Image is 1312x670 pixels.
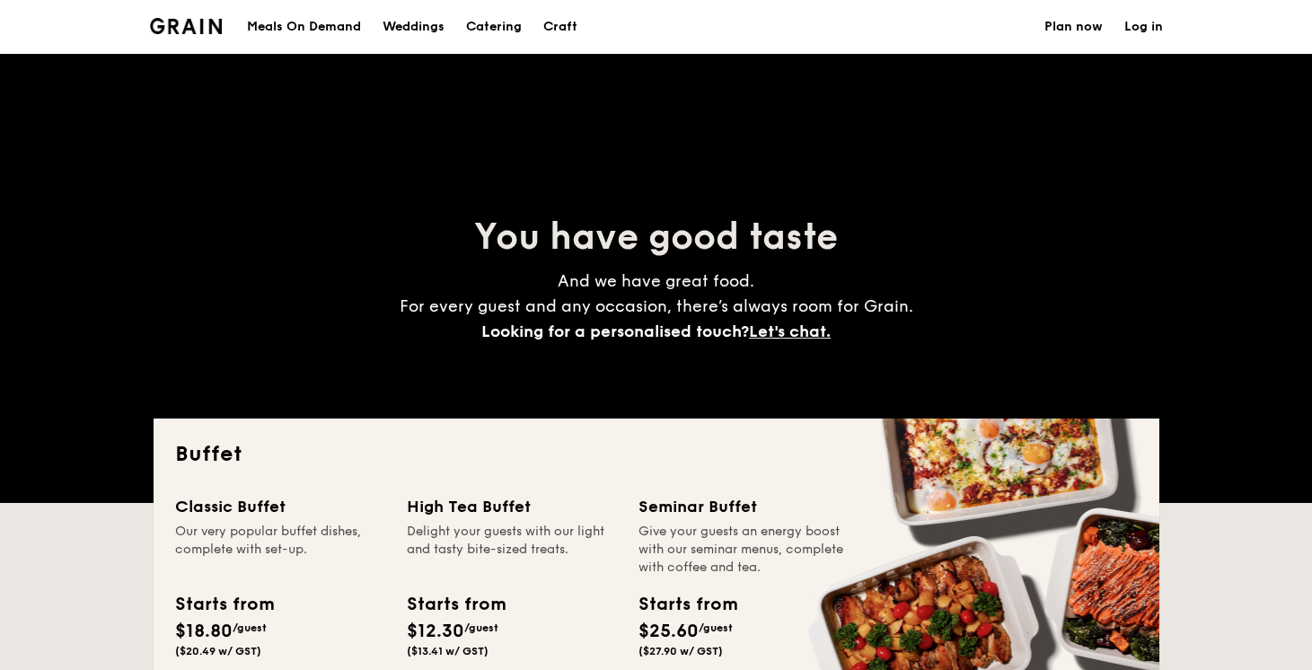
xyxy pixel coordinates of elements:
div: Our very popular buffet dishes, complete with set-up. [175,523,385,577]
div: Seminar Buffet [638,494,849,519]
span: Let's chat. [749,322,831,341]
a: Logotype [150,18,223,34]
span: You have good taste [474,216,838,259]
div: Give your guests an energy boost with our seminar menus, complete with coffee and tea. [638,523,849,577]
span: /guest [464,622,498,634]
h2: Buffet [175,440,1138,469]
span: ($13.41 w/ GST) [407,645,489,657]
div: High Tea Buffet [407,494,617,519]
span: $25.60 [638,621,699,642]
span: ($27.90 w/ GST) [638,645,723,657]
div: Starts from [407,591,505,618]
div: Classic Buffet [175,494,385,519]
span: $18.80 [175,621,233,642]
div: Delight your guests with our light and tasty bite-sized treats. [407,523,617,577]
span: /guest [233,622,267,634]
span: $12.30 [407,621,464,642]
span: Looking for a personalised touch? [481,322,749,341]
span: ($20.49 w/ GST) [175,645,261,657]
span: And we have great food. For every guest and any occasion, there’s always room for Grain. [400,271,913,341]
div: Starts from [175,591,273,618]
div: Starts from [638,591,736,618]
img: Grain [150,18,223,34]
span: /guest [699,622,733,634]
